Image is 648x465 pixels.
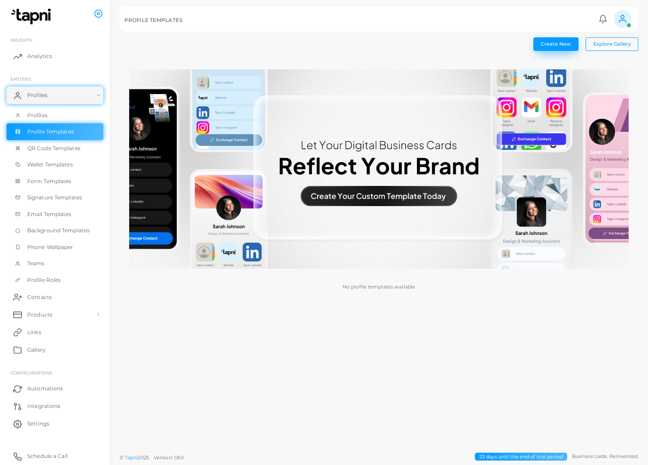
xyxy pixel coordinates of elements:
[343,283,415,291] p: No profile templates available
[541,41,571,47] span: Create New
[7,415,103,433] a: Settings
[594,41,631,47] span: Explore Gallery
[7,288,103,306] a: Contacts
[27,210,72,218] span: Email Templates
[154,454,184,461] span: Version: 1.8.0
[7,239,103,256] a: Phone Wallpaper
[8,8,57,25] img: logo
[7,189,103,206] a: Signature Templates
[27,260,45,267] span: Teams
[124,17,182,23] h5: PROFILE TEMPLATES
[27,128,74,136] span: Profile Templates
[7,341,103,358] a: Gallery
[7,222,103,239] a: Background Templates
[7,87,103,104] a: Profiles
[27,276,61,284] span: Profile Roles
[27,227,90,234] span: Background Templates
[7,255,103,272] a: Teams
[7,206,103,223] a: Email Templates
[7,447,103,465] a: Schedule a Call
[138,454,148,461] span: 2025
[572,453,638,460] span: Business cards. Reinvented.
[7,306,103,323] a: Products
[27,328,41,336] span: Links
[11,370,52,375] span: Configurations
[27,177,72,185] span: Form Templates
[7,156,103,173] a: Wallet Templates
[475,453,567,461] span: 23 days until the end of trial period
[27,194,82,202] span: Signature Templates
[27,420,49,428] span: Settings
[27,293,52,301] span: Contacts
[27,144,80,152] span: QR Code Templates
[7,107,103,124] a: Profiles
[533,37,579,50] button: Create New
[27,161,73,169] span: Wallet Templates
[7,47,103,65] a: Analytics
[7,173,103,190] a: Form Templates
[11,37,32,43] span: INSIGHTS
[27,385,63,393] span: Automations
[7,380,103,397] a: Automations
[27,91,47,99] span: Profiles
[27,311,52,319] span: Products
[7,140,103,157] a: QR Code Templates
[7,397,103,415] a: Integrations
[27,346,46,354] span: Gallery
[129,69,629,269] img: No profile templates
[27,402,60,410] span: Integrations
[125,454,138,461] a: Tapni
[27,112,47,119] span: Profiles
[27,243,73,251] span: Phone Wallpaper
[7,123,103,140] a: Profile Templates
[586,37,638,50] button: Explore Gallery
[27,452,68,460] span: Schedule a Call
[7,323,103,341] a: Links
[119,454,184,461] span: ©
[27,52,52,60] span: Analytics
[11,76,31,82] span: ENTITIES
[7,272,103,288] a: Profile Roles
